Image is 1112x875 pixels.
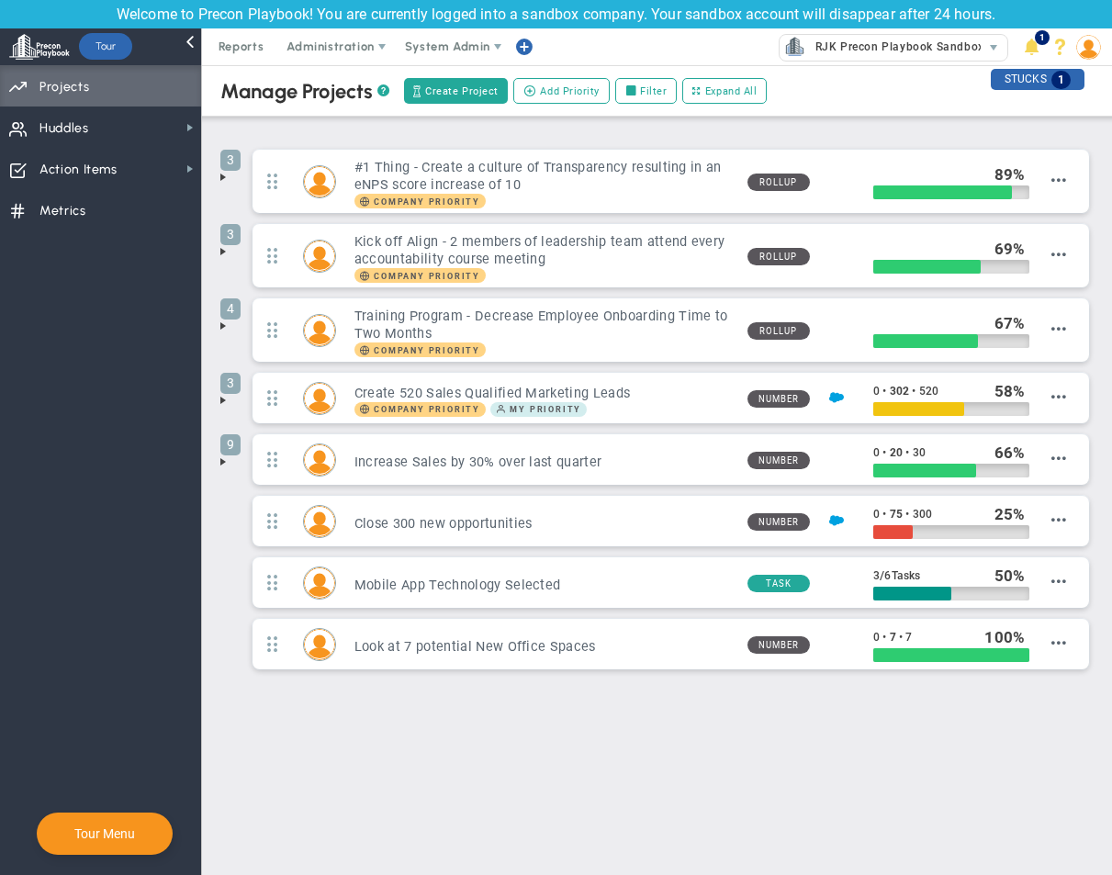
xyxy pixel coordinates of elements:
[994,382,1013,400] span: 58
[220,434,241,455] span: 9
[747,636,810,654] span: Number
[1017,28,1046,65] li: Announcements
[873,446,880,459] span: 0
[682,78,767,104] button: Expand All
[354,454,733,471] h3: Increase Sales by 30% over last quarter
[890,508,903,521] span: 75
[354,308,733,342] h3: Training Program - Decrease Employee Onboarding Time to Two Months
[354,268,486,283] span: Company Priority
[783,35,806,58] img: 33578.Company.photo
[304,241,335,272] img: Miguel Cabrera
[354,233,733,268] h3: Kick off Align - 2 members of leadership team attend every accountability course meeting
[220,150,241,171] span: 3
[220,224,241,245] span: 3
[354,577,733,594] h3: Mobile App Technology Selected
[510,405,581,414] span: My Priority
[984,628,1012,646] span: 100
[880,568,884,582] span: /
[490,402,587,417] span: My Priority
[994,381,1030,401] div: %
[513,78,610,104] button: Add Priority
[747,248,810,265] span: Rollup
[873,631,880,644] span: 0
[882,508,886,521] span: •
[540,84,600,99] span: Add Priority
[882,631,886,644] span: •
[425,84,499,99] span: Create Project
[890,631,896,644] span: 7
[354,515,733,533] h3: Close 300 new opportunities
[304,444,335,476] img: Katie Williams
[905,631,912,644] span: 7
[994,505,1013,523] span: 25
[994,314,1013,332] span: 67
[994,165,1013,184] span: 89
[873,569,920,582] span: 3 6
[873,508,880,521] span: 0
[615,78,677,104] label: Filter
[994,164,1030,185] div: %
[303,165,336,198] div: Mark Collins
[747,575,810,592] span: Task
[829,513,844,528] img: Salesforce Enabled<br />Sandbox: Quarterly Leads and Opportunities
[374,272,480,281] span: Company Priority
[919,385,938,398] span: 520
[209,28,274,65] span: Reports
[303,505,336,538] div: Mark Collins
[304,567,335,599] img: Lucy Rodriguez
[303,240,336,273] div: Miguel Cabrera
[354,385,733,402] h3: Create 520 Sales Qualified Marketing Leads
[981,35,1007,61] span: select
[220,298,241,320] span: 4
[303,382,336,415] div: Robert Kihm
[39,109,89,148] span: Huddles
[873,385,880,398] span: 0
[905,446,909,459] span: •
[892,569,921,582] span: Tasks
[69,825,140,842] button: Tour Menu
[882,385,886,398] span: •
[747,174,810,191] span: Rollup
[994,313,1030,333] div: %
[303,443,336,477] div: Katie Williams
[304,383,335,414] img: Robert Kihm
[994,239,1030,259] div: %
[994,240,1013,258] span: 69
[705,84,758,99] span: Expand All
[899,631,903,644] span: •
[303,567,336,600] div: Lucy Rodriguez
[913,508,932,521] span: 300
[991,69,1084,90] div: STUCKS
[354,342,486,357] span: Company Priority
[405,39,490,53] span: System Admin
[304,629,335,660] img: Tom Johnson
[747,452,810,469] span: Number
[39,192,86,230] span: Metrics
[303,628,336,661] div: Tom Johnson
[905,508,909,521] span: •
[994,443,1030,463] div: %
[1035,30,1050,45] span: 1
[747,322,810,340] span: Rollup
[220,79,390,104] div: Manage Projects
[890,446,903,459] span: 20
[1076,35,1101,60] img: 50429.Person.photo
[354,194,486,208] span: Company Priority
[984,627,1029,647] div: %
[882,446,886,459] span: •
[747,513,810,531] span: Number
[994,566,1030,586] div: %
[404,78,508,104] button: Create Project
[39,68,89,107] span: Projects
[374,197,480,207] span: Company Priority
[354,638,733,656] h3: Look at 7 potential New Office Spaces
[354,402,486,417] span: Company Priority
[890,385,909,398] span: 302
[304,506,335,537] img: Mark Collins
[994,567,1013,585] span: 50
[286,39,374,53] span: Administration
[994,504,1030,524] div: %
[304,315,335,346] img: Lisa Jenkins
[912,385,915,398] span: •
[1046,28,1074,65] li: Help & Frequently Asked Questions (FAQ)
